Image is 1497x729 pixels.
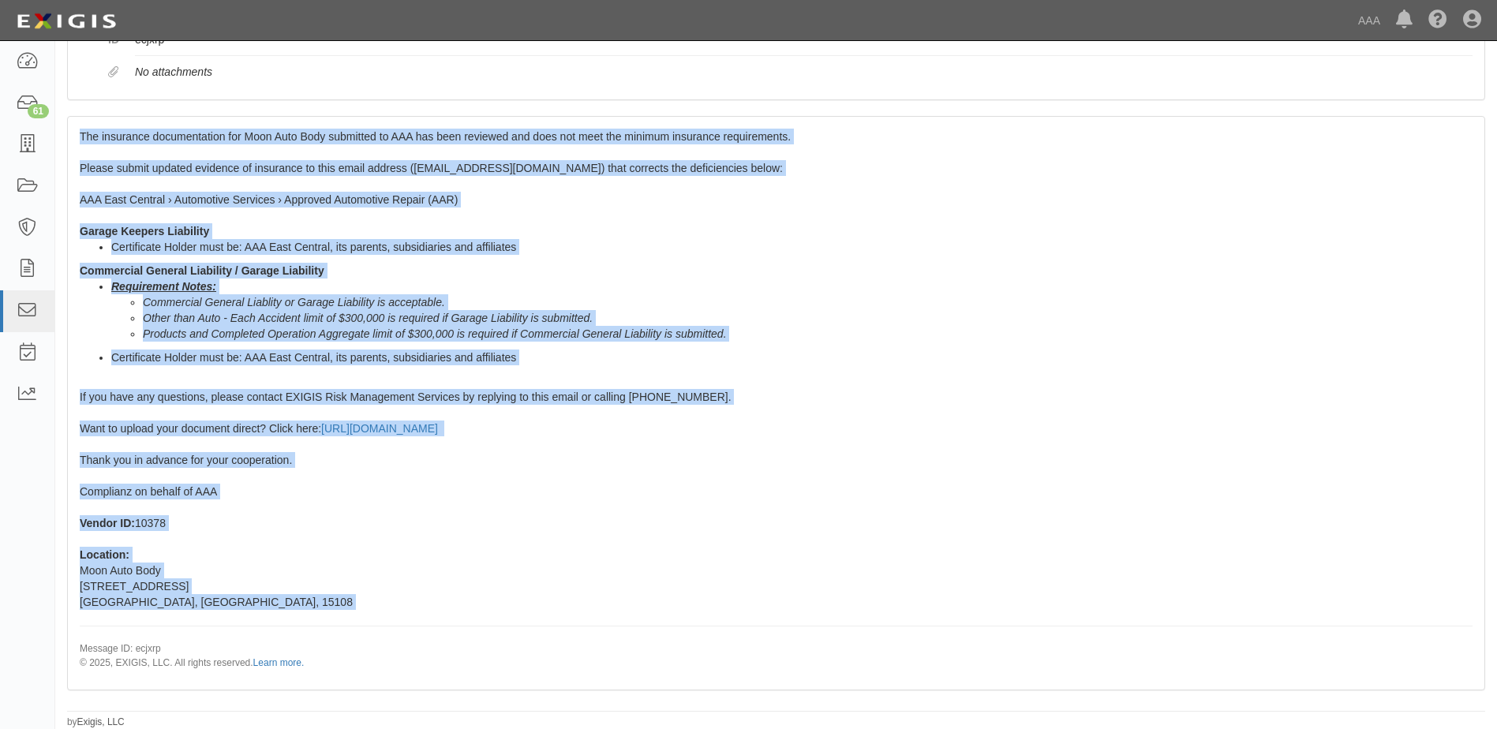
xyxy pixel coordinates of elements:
b: Vendor ID: [80,517,135,529]
a: Exigis, LLC [77,716,125,727]
img: logo-5460c22ac91f19d4615b14bd174203de0afe785f0fc80cf4dbbc73dc1793850b.png [12,7,121,36]
li: Products and Completed Operation Aggregate limit of $300,000 is required if Commercial General Li... [143,326,1473,342]
em: No attachments [135,65,212,78]
li: Certificate Holder must be: AAA East Central, its parents, subsidiaries and affiliates [111,350,1473,365]
strong: Garage Keepers Liability [80,225,209,237]
small: by [67,716,125,729]
a: [URL][DOMAIN_NAME] [321,422,438,435]
div: 61 [28,104,49,118]
li: Commercial General Liablity or Garage Liability is acceptable. [143,294,1473,310]
a: AAA [1350,5,1388,36]
b: Location: [80,548,129,561]
a: Learn more. [253,657,305,668]
b: Requirement Notes: [111,280,216,293]
span: The insurance documentation for Moon Auto Body submitted to AAA has been reviewed and does not me... [80,130,1473,669]
p: Message ID: ecjxrp © 2025, EXIGIS, LLC. All rights reserved. [80,642,1473,669]
li: Certificate Holder must be: AAA East Central, its parents, subsidiaries and affiliates [111,239,1473,255]
i: Help Center - Complianz [1428,11,1447,30]
strong: Commercial General Liability / Garage Liability [80,264,324,277]
li: Other than Auto - Each Accident limit of $300,000 is required if Garage Liability is submitted. [143,310,1473,326]
i: Attachments [108,67,119,78]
